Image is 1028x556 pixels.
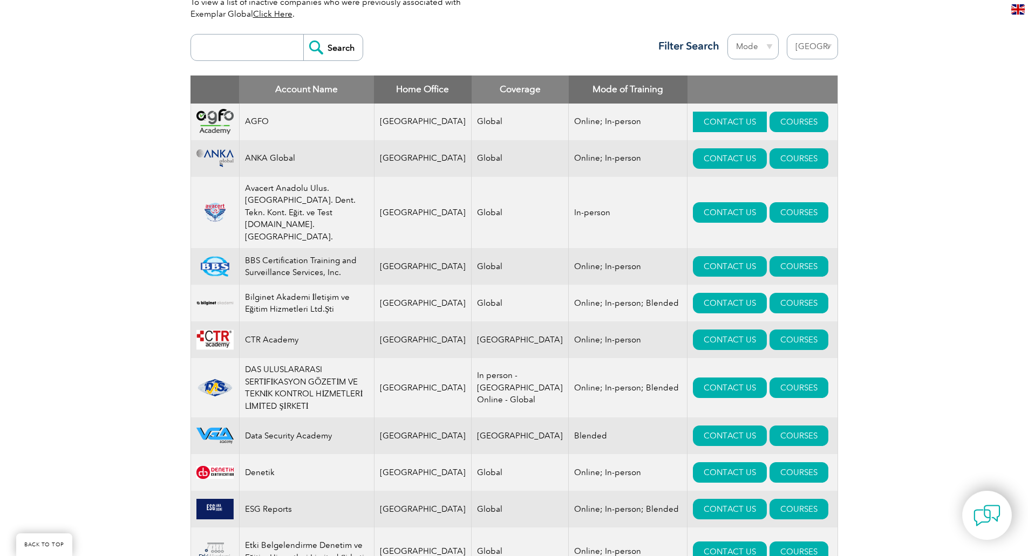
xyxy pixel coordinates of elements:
[374,104,472,140] td: [GEOGRAPHIC_DATA]
[374,248,472,285] td: [GEOGRAPHIC_DATA]
[652,39,719,53] h3: Filter Search
[196,256,234,277] img: 81a8cf56-15af-ea11-a812-000d3a79722d-logo.png
[472,177,569,249] td: Global
[239,75,374,104] th: Account Name: activate to sort column descending
[374,75,472,104] th: Home Office: activate to sort column ascending
[770,112,828,132] a: COURSES
[374,285,472,321] td: [GEOGRAPHIC_DATA]
[770,377,828,398] a: COURSES
[472,248,569,285] td: Global
[770,425,828,446] a: COURSES
[239,285,374,321] td: Bilginet Akademi İletişim ve Eğitim Hizmetleri Ltd.Şti
[770,148,828,169] a: COURSES
[239,321,374,358] td: CTR Academy
[1011,4,1025,15] img: en
[239,491,374,527] td: ESG Reports
[253,9,292,19] a: Click Here
[693,462,767,483] a: CONTACT US
[239,248,374,285] td: BBS Certification Training and Surveillance Services, Inc.
[239,104,374,140] td: AGFO
[239,358,374,417] td: DAS ULUSLARARASI SERTİFİKASYON GÖZETİM VE TEKNİK KONTROL HİZMETLERİ LİMİTED ŞİRKETİ
[569,104,687,140] td: Online; In-person
[693,425,767,446] a: CONTACT US
[239,454,374,491] td: Denetik
[374,321,472,358] td: [GEOGRAPHIC_DATA]
[569,285,687,321] td: Online; In-person; Blended
[196,109,234,134] img: 2d900779-188b-ea11-a811-000d3ae11abd-logo.png
[16,533,72,556] a: BACK TO TOP
[569,75,687,104] th: Mode of Training: activate to sort column ascending
[374,177,472,249] td: [GEOGRAPHIC_DATA]
[569,417,687,454] td: Blended
[693,330,767,350] a: CONTACT US
[472,454,569,491] td: Global
[303,35,363,60] input: Search
[374,140,472,177] td: [GEOGRAPHIC_DATA]
[239,140,374,177] td: ANKA Global
[569,358,687,417] td: Online; In-person; Blended
[472,75,569,104] th: Coverage: activate to sort column ascending
[569,177,687,249] td: In-person
[569,321,687,358] td: Online; In-person
[693,499,767,519] a: CONTACT US
[569,248,687,285] td: Online; In-person
[374,454,472,491] td: [GEOGRAPHIC_DATA]
[196,466,234,479] img: 387907cc-e628-eb11-a813-000d3a79722d-logo.jpg
[196,499,234,519] img: b30af040-fd5b-f011-bec2-000d3acaf2fb-logo.png
[770,462,828,483] a: COURSES
[472,417,569,454] td: [GEOGRAPHIC_DATA]
[693,256,767,277] a: CONTACT US
[374,491,472,527] td: [GEOGRAPHIC_DATA]
[693,148,767,169] a: CONTACT US
[693,377,767,398] a: CONTACT US
[770,256,828,277] a: COURSES
[472,285,569,321] td: Global
[569,454,687,491] td: Online; In-person
[196,428,234,444] img: 2712ab11-b677-ec11-8d20-002248183cf6-logo.png
[196,149,234,167] img: c09c33f4-f3a0-ea11-a812-000d3ae11abd-logo.png
[239,177,374,249] td: Avacert Anadolu Ulus. [GEOGRAPHIC_DATA]. Dent. Tekn. Kont. Eğit. ve Test [DOMAIN_NAME]. [GEOGRAPH...
[196,293,234,313] img: a1985bb7-a6fe-eb11-94ef-002248181dbe-logo.png
[239,417,374,454] td: Data Security Academy
[472,358,569,417] td: In person - [GEOGRAPHIC_DATA] Online - Global
[693,293,767,313] a: CONTACT US
[973,502,1000,529] img: contact-chat.png
[196,202,234,223] img: 815efeab-5b6f-eb11-a812-00224815377e-logo.png
[196,378,234,397] img: 1ae26fad-5735-ef11-a316-002248972526-logo.png
[472,140,569,177] td: Global
[770,330,828,350] a: COURSES
[196,330,234,350] img: da24547b-a6e0-e911-a812-000d3a795b83-logo.png
[472,104,569,140] td: Global
[693,112,767,132] a: CONTACT US
[693,202,767,223] a: CONTACT US
[374,417,472,454] td: [GEOGRAPHIC_DATA]
[569,491,687,527] td: Online; In-person; Blended
[687,75,838,104] th: : activate to sort column ascending
[472,491,569,527] td: Global
[374,358,472,417] td: [GEOGRAPHIC_DATA]
[770,202,828,223] a: COURSES
[770,293,828,313] a: COURSES
[472,321,569,358] td: [GEOGRAPHIC_DATA]
[770,499,828,519] a: COURSES
[569,140,687,177] td: Online; In-person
